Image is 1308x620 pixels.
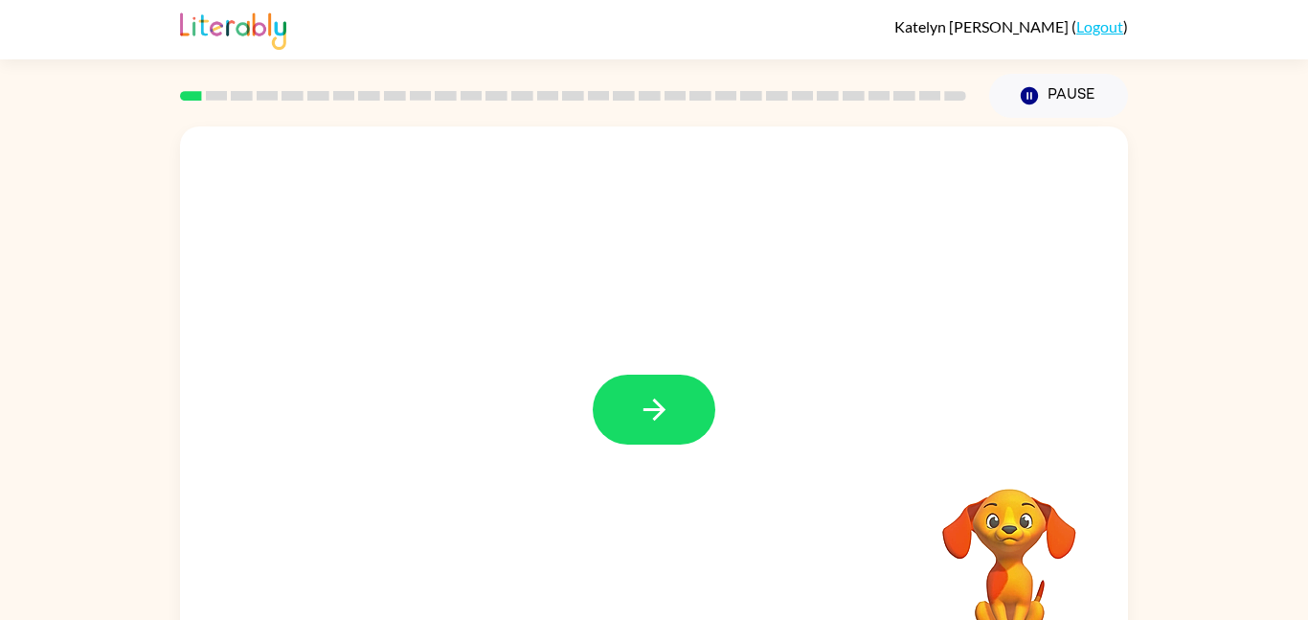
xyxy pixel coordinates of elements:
[894,17,1071,35] span: Katelyn [PERSON_NAME]
[180,8,286,50] img: Literably
[894,17,1128,35] div: ( )
[989,74,1128,118] button: Pause
[1076,17,1123,35] a: Logout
